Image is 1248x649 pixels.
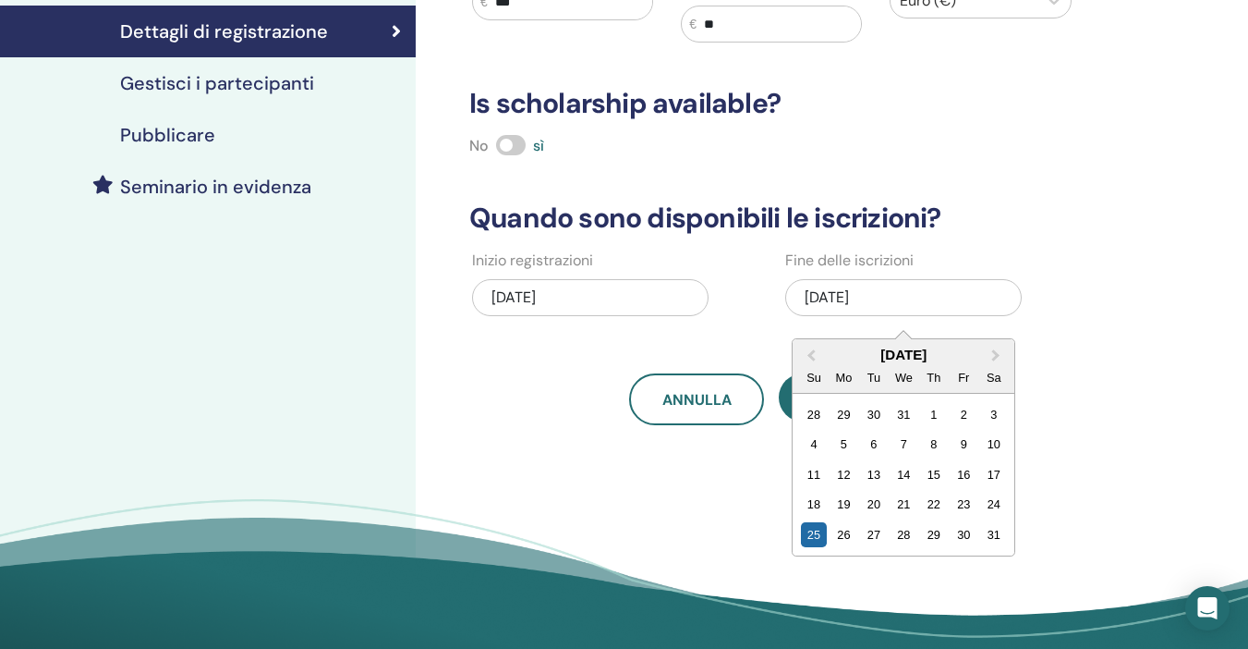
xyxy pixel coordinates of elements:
[891,522,916,547] div: Choose Wednesday, January 28th, 2026
[831,492,856,517] div: Choose Monday, January 19th, 2026
[831,462,856,487] div: Choose Monday, January 12th, 2026
[793,347,1014,362] div: [DATE]
[831,522,856,547] div: Choose Monday, January 26th, 2026
[662,390,732,410] span: Annulla
[981,402,1006,427] div: Choose Saturday, January 3rd, 2026
[458,87,1085,120] h3: Is scholarship available?
[801,365,826,390] div: Su
[951,402,976,427] div: Choose Friday, January 2nd, 2026
[981,365,1006,390] div: Sa
[831,402,856,427] div: Choose Monday, December 29th, 2025
[801,492,826,517] div: Choose Sunday, January 18th, 2026
[472,250,593,272] label: Inizio registrazioni
[861,522,886,547] div: Choose Tuesday, January 27th, 2026
[120,124,215,146] h4: Pubblicare
[981,432,1006,457] div: Choose Saturday, January 10th, 2026
[921,365,946,390] div: Th
[891,432,916,457] div: Choose Wednesday, January 7th, 2026
[469,136,489,155] span: No
[533,136,544,155] span: sì
[861,365,886,390] div: Tu
[951,462,976,487] div: Choose Friday, January 16th, 2026
[458,202,1085,235] h3: Quando sono disponibili le iscrizioni?
[689,15,697,34] span: €
[785,279,1022,316] div: [DATE]
[794,341,824,371] button: Previous Month
[921,462,946,487] div: Choose Thursday, January 15th, 2026
[472,279,709,316] div: [DATE]
[120,176,311,198] h4: Seminario in evidenza
[921,402,946,427] div: Choose Thursday, January 1st, 2026
[120,72,314,94] h4: Gestisci i partecipanti
[861,402,886,427] div: Choose Tuesday, December 30th, 2025
[801,432,826,457] div: Choose Sunday, January 4th, 2026
[831,365,856,390] div: Mo
[921,522,946,547] div: Choose Thursday, January 29th, 2026
[801,402,826,427] div: Choose Sunday, December 28th, 2025
[981,492,1006,517] div: Choose Saturday, January 24th, 2026
[983,341,1012,371] button: Next Month
[921,432,946,457] div: Choose Thursday, January 8th, 2026
[1185,586,1230,631] div: Open Intercom Messenger
[861,492,886,517] div: Choose Tuesday, January 20th, 2026
[891,365,916,390] div: We
[779,373,914,422] button: Salva
[891,462,916,487] div: Choose Wednesday, January 14th, 2026
[785,250,914,272] label: Fine delle iscrizioni
[981,522,1006,547] div: Choose Saturday, January 31st, 2026
[891,402,916,427] div: Choose Wednesday, December 31st, 2025
[799,399,1009,549] div: Month January, 2026
[951,522,976,547] div: Choose Friday, January 30th, 2026
[861,462,886,487] div: Choose Tuesday, January 13th, 2026
[921,492,946,517] div: Choose Thursday, January 22nd, 2026
[951,365,976,390] div: Fr
[891,492,916,517] div: Choose Wednesday, January 21st, 2026
[831,432,856,457] div: Choose Monday, January 5th, 2026
[120,20,328,43] h4: Dettagli di registrazione
[792,338,1015,557] div: Choose Date
[801,522,826,547] div: Choose Sunday, January 25th, 2026
[629,373,764,425] a: Annulla
[801,462,826,487] div: Choose Sunday, January 11th, 2026
[951,492,976,517] div: Choose Friday, January 23rd, 2026
[981,462,1006,487] div: Choose Saturday, January 17th, 2026
[861,432,886,457] div: Choose Tuesday, January 6th, 2026
[951,432,976,457] div: Choose Friday, January 9th, 2026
